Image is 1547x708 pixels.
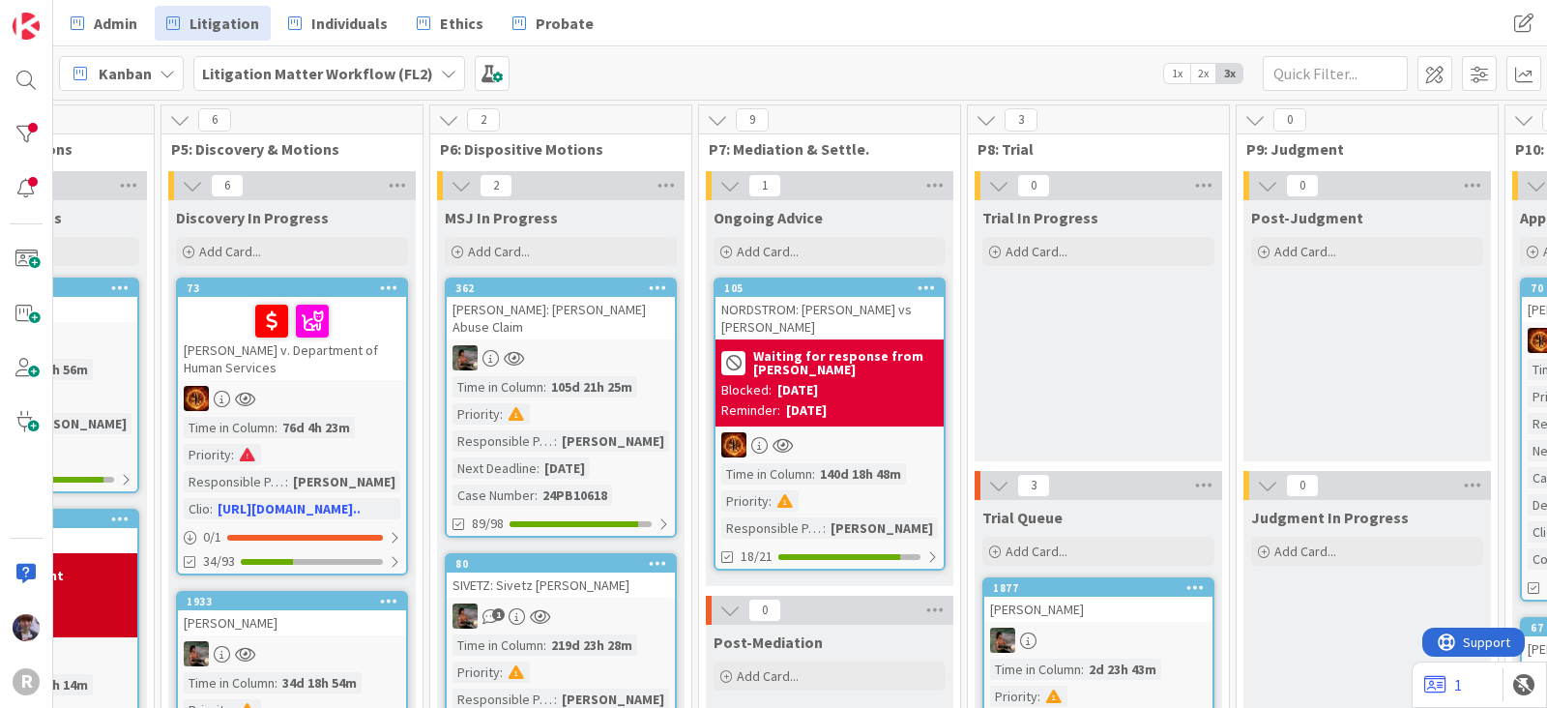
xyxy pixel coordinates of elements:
[990,686,1037,707] div: Priority
[721,490,769,512] div: Priority
[786,400,827,421] div: [DATE]
[176,208,329,227] span: Discovery In Progress
[721,517,823,539] div: Responsible Paralegal
[171,139,398,159] span: P5: Discovery & Motions
[447,555,675,573] div: 80
[440,12,483,35] span: Ethics
[187,595,406,608] div: 1933
[210,498,213,519] span: :
[715,280,944,297] div: 105
[546,376,637,398] div: 105d 21h 25m
[1017,474,1050,497] span: 3
[984,628,1212,653] div: MW
[199,243,261,260] span: Add Card...
[211,174,244,197] span: 6
[546,634,637,656] div: 219d 23h 28m
[1084,659,1161,680] div: 2d 23h 43m
[13,668,40,695] div: R
[990,659,1081,680] div: Time in Column
[41,3,88,26] span: Support
[468,243,530,260] span: Add Card...
[543,634,546,656] span: :
[178,297,406,380] div: [PERSON_NAME] v. Department of Human Services
[447,573,675,598] div: SIVETZ: Sivetz [PERSON_NAME]
[1251,508,1409,527] span: Judgment In Progress
[480,174,512,197] span: 2
[447,297,675,339] div: [PERSON_NAME]: [PERSON_NAME] Abuse Claim
[501,6,605,41] a: Probate
[440,139,667,159] span: P6: Dispositive Motions
[984,597,1212,622] div: [PERSON_NAME]
[1190,64,1216,83] span: 2x
[178,593,406,635] div: 1933[PERSON_NAME]
[540,457,590,479] div: [DATE]
[1006,243,1067,260] span: Add Card...
[184,444,231,465] div: Priority
[715,297,944,339] div: NORDSTROM: [PERSON_NAME] vs [PERSON_NAME]
[554,430,557,452] span: :
[99,62,152,85] span: Kanban
[178,280,406,297] div: 73
[721,380,772,400] div: Blocked:
[178,525,406,549] div: 0/1
[187,281,406,295] div: 73
[826,517,938,539] div: [PERSON_NAME]
[500,662,503,683] span: :
[447,604,675,629] div: MW
[277,672,362,693] div: 34d 18h 54m
[452,345,478,370] img: MW
[538,485,612,506] div: 24PB10618
[1081,659,1084,680] span: :
[984,579,1212,622] div: 1877[PERSON_NAME]
[715,280,944,339] div: 105NORDSTROM: [PERSON_NAME] vs [PERSON_NAME]
[13,13,40,40] img: Visit kanbanzone.com
[202,64,433,83] b: Litigation Matter Workflow (FL2)
[978,139,1205,159] span: P8: Trial
[311,12,388,35] span: Individuals
[184,672,275,693] div: Time in Column
[1164,64,1190,83] span: 1x
[984,579,1212,597] div: 1877
[277,6,399,41] a: Individuals
[452,604,478,629] img: MW
[184,498,210,519] div: Clio
[1246,139,1474,159] span: P9: Judgment
[445,208,558,227] span: MSJ In Progress
[715,432,944,457] div: TR
[452,485,535,506] div: Case Number
[472,514,504,534] span: 89/98
[1424,673,1462,696] a: 1
[741,546,773,567] span: 18/21
[737,243,799,260] span: Add Card...
[184,641,209,666] img: MW
[535,485,538,506] span: :
[452,457,537,479] div: Next Deadline
[178,641,406,666] div: MW
[13,614,40,641] img: ML
[748,599,781,622] span: 0
[737,667,799,685] span: Add Card...
[1274,243,1336,260] span: Add Card...
[190,12,259,35] span: Litigation
[184,471,285,492] div: Responsible Paralegal
[736,108,769,132] span: 9
[990,628,1015,653] img: MW
[500,403,503,425] span: :
[447,345,675,370] div: MW
[452,662,500,683] div: Priority
[709,139,936,159] span: P7: Mediation & Settle.
[452,634,543,656] div: Time in Column
[203,551,235,572] span: 34/93
[714,633,823,652] span: Post-Mediation
[1037,686,1040,707] span: :
[543,376,546,398] span: :
[721,432,746,457] img: TR
[1006,543,1067,560] span: Add Card...
[275,417,277,438] span: :
[455,281,675,295] div: 362
[1274,543,1336,560] span: Add Card...
[452,430,554,452] div: Responsible Paralegal
[1216,64,1242,83] span: 3x
[721,400,780,421] div: Reminder:
[231,444,234,465] span: :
